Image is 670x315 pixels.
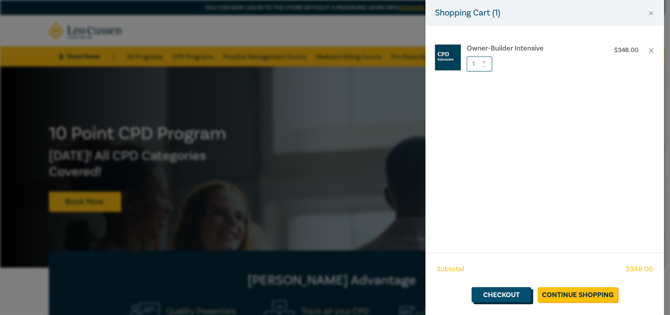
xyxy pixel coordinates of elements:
p: $ 348.00 [614,47,639,54]
img: CPD%20Intensive.jpg [435,45,461,70]
a: Checkout [472,287,531,302]
a: Owner-Builder Intensive [467,45,599,52]
input: 1 [467,56,492,72]
span: Subtotal [437,264,464,274]
span: $ 348.00 [626,264,653,274]
button: Close [647,10,654,17]
h5: Shopping Cart ( 1 ) [435,6,500,19]
a: Continue Shopping [538,287,618,302]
